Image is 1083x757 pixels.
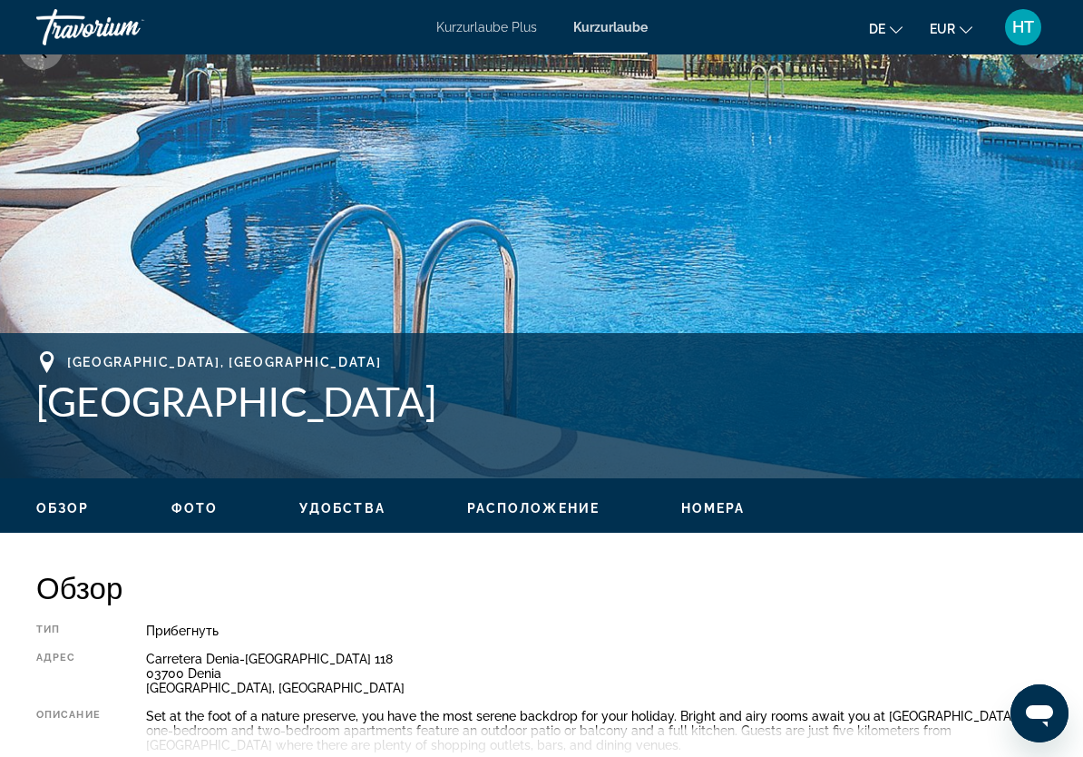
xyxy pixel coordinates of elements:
a: Kurzurlaube Plus [436,20,537,34]
span: Расположение [467,501,600,516]
button: Фото [171,500,218,516]
button: Währung ändern [930,15,972,42]
span: [GEOGRAPHIC_DATA], [GEOGRAPHIC_DATA] [67,355,381,369]
h2: Обзор [36,569,1047,605]
span: Обзор [36,501,90,516]
div: Описание [36,709,101,752]
span: Фото [171,501,218,516]
font: HT [1012,17,1034,36]
div: Тип [36,624,101,638]
div: Адрес [36,652,101,695]
a: Kurzurlaube [573,20,648,34]
button: Benutzermenü [1000,8,1047,46]
iframe: Schaltfläche zum Öffnen des Messaging-Fensters [1010,684,1068,742]
button: Расположение [467,500,600,516]
div: Прибегнуть [146,624,1047,638]
h1: [GEOGRAPHIC_DATA] [36,378,1047,425]
a: Travorium [36,4,218,51]
span: Номера [681,501,746,516]
div: Set at the foot of a nature preserve, you have the most serene backdrop for your holiday. Bright ... [146,709,1047,752]
button: Обзор [36,500,90,516]
span: Удобства [299,501,385,516]
font: de [869,22,885,36]
div: Carretera Denia-[GEOGRAPHIC_DATA] 118 03700 Denia [GEOGRAPHIC_DATA], [GEOGRAPHIC_DATA] [146,652,1047,695]
font: EUR [930,22,955,36]
button: Удобства [299,500,385,516]
button: Номера [681,500,746,516]
button: Sprache ändern [869,15,902,42]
